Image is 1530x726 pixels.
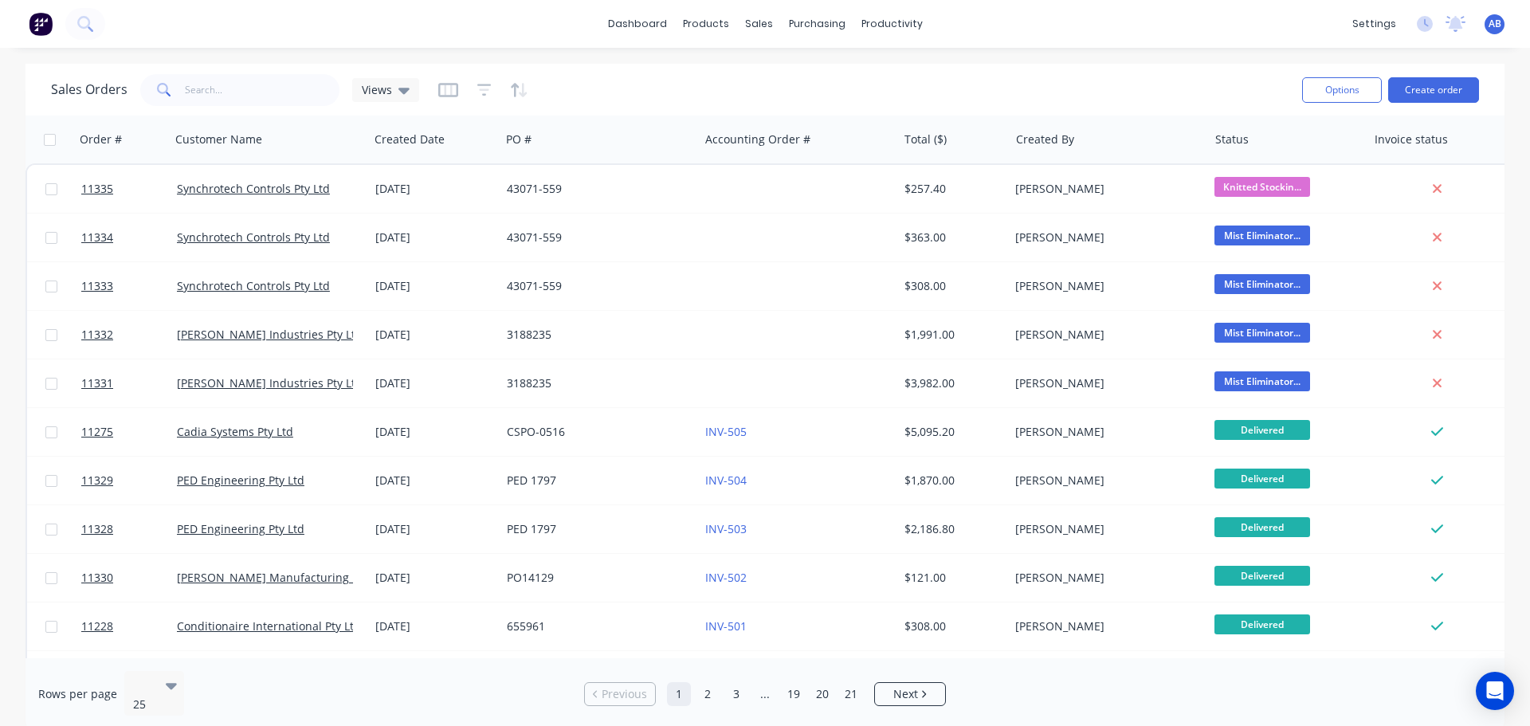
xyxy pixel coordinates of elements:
[893,686,918,702] span: Next
[904,521,998,537] div: $2,186.80
[904,230,998,245] div: $363.00
[185,74,340,106] input: Search...
[904,278,998,294] div: $308.00
[904,327,998,343] div: $1,991.00
[81,570,113,586] span: 11330
[1489,17,1501,31] span: AB
[507,521,684,537] div: PED 1797
[1015,230,1192,245] div: [PERSON_NAME]
[1344,12,1404,36] div: settings
[705,424,747,439] a: INV-505
[375,473,494,489] div: [DATE]
[81,278,113,294] span: 11333
[375,181,494,197] div: [DATE]
[177,181,330,196] a: Synchrotech Controls Pty Ltd
[507,181,684,197] div: 43071-559
[375,570,494,586] div: [DATE]
[1214,177,1310,197] span: Knitted Stockin...
[81,602,177,650] a: 11228
[507,473,684,489] div: PED 1797
[1214,517,1310,537] span: Delivered
[578,682,952,706] ul: Pagination
[81,408,177,456] a: 11275
[81,554,177,602] a: 11330
[81,473,113,489] span: 11329
[667,682,691,706] a: Page 1 is your current page
[875,686,945,702] a: Next page
[29,12,53,36] img: Factory
[507,327,684,343] div: 3188235
[1214,371,1310,391] span: Mist Eliminator...
[1015,278,1192,294] div: [PERSON_NAME]
[375,131,445,147] div: Created Date
[724,682,748,706] a: Page 3
[362,81,392,98] span: Views
[705,473,747,488] a: INV-504
[177,618,361,634] a: Conditionaire International Pty Ltd
[904,618,998,634] div: $308.00
[1302,77,1382,103] button: Options
[1015,181,1192,197] div: [PERSON_NAME]
[675,12,737,36] div: products
[507,424,684,440] div: CSPO-0516
[1375,131,1448,147] div: Invoice status
[853,12,931,36] div: productivity
[375,278,494,294] div: [DATE]
[904,181,998,197] div: $257.40
[1015,375,1192,391] div: [PERSON_NAME]
[705,521,747,536] a: INV-503
[737,12,781,36] div: sales
[904,424,998,440] div: $5,095.20
[1015,521,1192,537] div: [PERSON_NAME]
[1214,469,1310,489] span: Delivered
[375,375,494,391] div: [DATE]
[177,230,330,245] a: Synchrotech Controls Pty Ltd
[1476,672,1514,710] div: Open Intercom Messenger
[781,12,853,36] div: purchasing
[81,230,113,245] span: 11334
[507,230,684,245] div: 43071-559
[81,181,113,197] span: 11335
[81,327,113,343] span: 11332
[782,682,806,706] a: Page 19
[177,375,363,390] a: [PERSON_NAME] Industries Pty Ltd
[80,131,122,147] div: Order #
[177,424,293,439] a: Cadia Systems Pty Ltd
[506,131,532,147] div: PO #
[1016,131,1074,147] div: Created By
[904,375,998,391] div: $3,982.00
[375,521,494,537] div: [DATE]
[1214,274,1310,294] span: Mist Eliminator...
[1214,323,1310,343] span: Mist Eliminator...
[1214,420,1310,440] span: Delivered
[81,375,113,391] span: 11331
[38,686,117,702] span: Rows per page
[81,505,177,553] a: 11328
[810,682,834,706] a: Page 20
[705,570,747,585] a: INV-502
[51,82,127,97] h1: Sales Orders
[585,686,655,702] a: Previous page
[375,618,494,634] div: [DATE]
[81,457,177,504] a: 11329
[81,359,177,407] a: 11331
[81,651,177,699] a: 11327
[1214,226,1310,245] span: Mist Eliminator...
[375,424,494,440] div: [DATE]
[81,618,113,634] span: 11228
[1015,424,1192,440] div: [PERSON_NAME]
[705,618,747,634] a: INV-501
[175,131,262,147] div: Customer Name
[81,214,177,261] a: 11334
[133,697,152,712] div: 25
[177,327,363,342] a: [PERSON_NAME] Industries Pty Ltd
[81,165,177,213] a: 11335
[81,424,113,440] span: 11275
[507,278,684,294] div: 43071-559
[696,682,720,706] a: Page 2
[1214,566,1310,586] span: Delivered
[177,473,304,488] a: PED Engineering Pty Ltd
[839,682,863,706] a: Page 21
[753,682,777,706] a: Jump forward
[177,278,330,293] a: Synchrotech Controls Pty Ltd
